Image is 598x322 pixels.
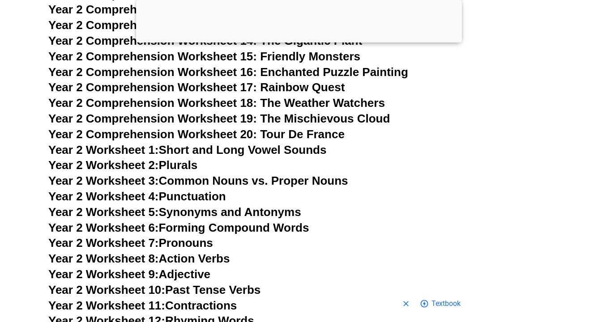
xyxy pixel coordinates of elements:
a: Year 2 Worksheet 4:Punctuation [48,190,226,203]
a: Year 2 Comprehension Worksheet 18: The Weather Watchers [48,96,385,110]
a: Year 2 Comprehension Worksheet 19: The Mischievous Cloud [48,112,390,125]
a: Year 2 Comprehension Worksheet 14: The Gigantic Plant [48,34,362,47]
a: Year 2 Worksheet 6:Forming Compound Words [48,221,309,234]
span: Year 2 Worksheet 5: [48,205,159,219]
span: Year 2 Worksheet 1: [48,143,159,157]
span: Year 2 Worksheet 9: [48,267,159,281]
a: Year 2 Worksheet 1:Short and Long Vowel Sounds [48,143,326,157]
a: Year 2 Worksheet 7:Pronouns [48,236,213,250]
a: Year 2 Comprehension Worksheet 12: The Brave Little Spartan [48,3,394,16]
span: Year 2 Worksheet 7: [48,236,159,250]
span: Year 2 Worksheet 3: [48,174,159,187]
span: Year 2 Worksheet 2: [48,158,159,172]
a: Year 2 Worksheet 8:Action Verbs [48,252,230,265]
iframe: Chat Widget [444,221,598,322]
a: Year 2 Worksheet 10:Past Tense Verbs [48,283,261,297]
span: Year 2 Worksheet 6: [48,221,159,234]
span: Year 2 Worksheet 8: [48,252,159,265]
a: Year 2 Comprehension Worksheet 17: Rainbow Quest [48,80,345,94]
span: Go to shopping options for Textbook [431,294,461,312]
a: Year 2 Comprehension Worksheet 15: Friendly Monsters [48,50,360,63]
a: Year 2 Worksheet 9:Adjective [48,267,210,281]
svg: Close shopping anchor [402,299,410,308]
a: Year 2 Comprehension Worksheet 13: The Lost Teddy [48,18,345,32]
a: Year 2 Worksheet 3:Common Nouns vs. Proper Nouns [48,174,348,187]
span: Year 2 Worksheet 4: [48,190,159,203]
a: Year 2 Comprehension Worksheet 16: Enchanted Puzzle Painting [48,65,408,79]
span: Year 2 Worksheet 10: [48,283,165,297]
span: Year 2 Worksheet 11: [48,299,165,312]
a: Year 2 Comprehension Worksheet 20: Tour De France [48,127,345,141]
a: Year 2 Worksheet 5:Synonyms and Antonyms [48,205,301,219]
a: Year 2 Worksheet 2:Plurals [48,158,197,172]
a: Year 2 Worksheet 11:Contractions [48,299,237,312]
